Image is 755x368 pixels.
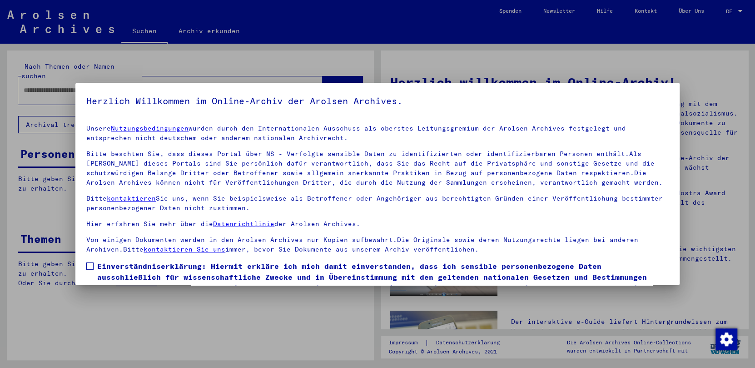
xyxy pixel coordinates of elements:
span: Einverständniserklärung: Hiermit erkläre ich mich damit einverstanden, dass ich sensible personen... [97,261,669,304]
a: kontaktieren Sie uns [144,245,225,253]
img: Zustimmung ändern [715,328,737,350]
p: Hier erfahren Sie mehr über die der Arolsen Archives. [86,219,669,229]
a: Datenrichtlinie [213,220,274,228]
p: Von einigen Dokumenten werden in den Arolsen Archives nur Kopien aufbewahrt.Die Originale sowie d... [86,235,669,254]
h5: Herzlich Willkommen im Online-Archiv der Arolsen Archives. [86,94,669,108]
a: Nutzungsbedingungen [111,124,189,132]
p: Unsere wurden durch den Internationalen Ausschuss als oberstes Leitungsgremium der Arolsen Archiv... [86,124,669,143]
a: kontaktieren [107,194,156,202]
p: Bitte Sie uns, wenn Sie beispielsweise als Betroffener oder Angehöriger aus berechtigten Gründen ... [86,194,669,213]
p: Bitte beachten Sie, dass dieses Portal über NS - Verfolgte sensible Daten zu identifizierten oder... [86,149,669,187]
